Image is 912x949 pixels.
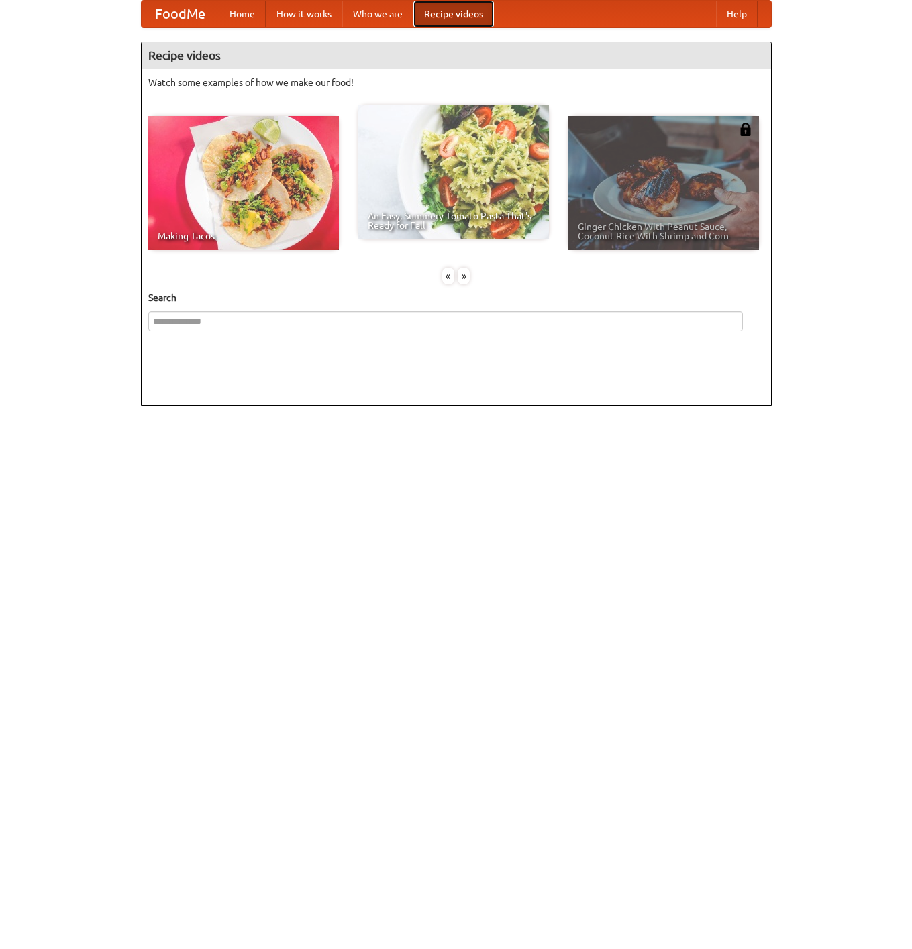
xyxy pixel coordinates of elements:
h5: Search [148,291,764,304]
img: 483408.png [739,123,752,136]
a: Who we are [342,1,413,27]
p: Watch some examples of how we make our food! [148,76,764,89]
div: » [458,268,470,284]
a: Help [716,1,758,27]
h4: Recipe videos [142,42,771,69]
a: Home [219,1,266,27]
a: FoodMe [142,1,219,27]
span: Making Tacos [158,231,330,241]
a: Making Tacos [148,116,339,250]
a: How it works [266,1,342,27]
div: « [442,268,454,284]
span: An Easy, Summery Tomato Pasta That's Ready for Fall [368,211,540,230]
a: An Easy, Summery Tomato Pasta That's Ready for Fall [358,105,549,239]
a: Recipe videos [413,1,494,27]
